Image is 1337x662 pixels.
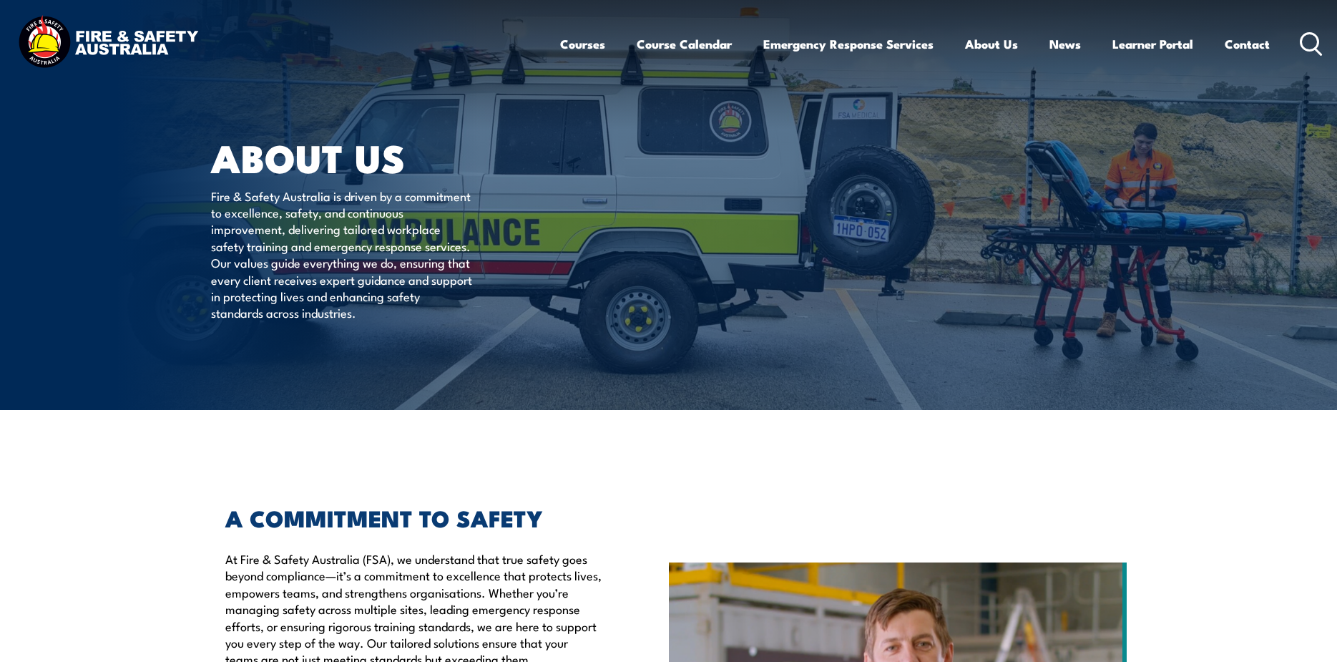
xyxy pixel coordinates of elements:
a: Learner Portal [1112,25,1193,63]
h1: About Us [211,140,564,174]
h2: A COMMITMENT TO SAFETY [225,507,603,527]
a: Course Calendar [637,25,732,63]
a: Emergency Response Services [763,25,934,63]
a: Contact [1225,25,1270,63]
p: Fire & Safety Australia is driven by a commitment to excellence, safety, and continuous improveme... [211,188,472,321]
a: About Us [965,25,1018,63]
a: News [1049,25,1081,63]
a: Courses [560,25,605,63]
